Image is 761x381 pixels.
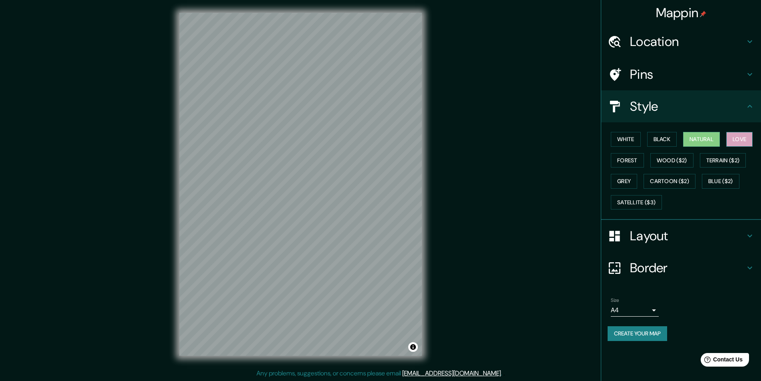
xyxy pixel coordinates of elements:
[630,34,745,50] h4: Location
[630,260,745,276] h4: Border
[611,132,641,147] button: White
[611,297,619,304] label: Size
[726,132,753,147] button: Love
[179,13,422,356] canvas: Map
[630,228,745,244] h4: Layout
[601,90,761,122] div: Style
[644,174,695,189] button: Cartoon ($2)
[702,174,739,189] button: Blue ($2)
[647,132,677,147] button: Black
[611,304,659,317] div: A4
[601,252,761,284] div: Border
[601,220,761,252] div: Layout
[408,342,418,352] button: Toggle attribution
[611,174,637,189] button: Grey
[611,153,644,168] button: Forest
[611,195,662,210] button: Satellite ($3)
[650,153,693,168] button: Wood ($2)
[503,369,505,378] div: .
[601,58,761,90] div: Pins
[700,11,706,17] img: pin-icon.png
[256,369,502,378] p: Any problems, suggestions, or concerns please email .
[683,132,720,147] button: Natural
[630,98,745,114] h4: Style
[608,326,667,341] button: Create your map
[402,369,501,377] a: [EMAIL_ADDRESS][DOMAIN_NAME]
[690,350,752,372] iframe: Help widget launcher
[630,66,745,82] h4: Pins
[601,26,761,58] div: Location
[656,5,707,21] h4: Mappin
[700,153,746,168] button: Terrain ($2)
[502,369,503,378] div: .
